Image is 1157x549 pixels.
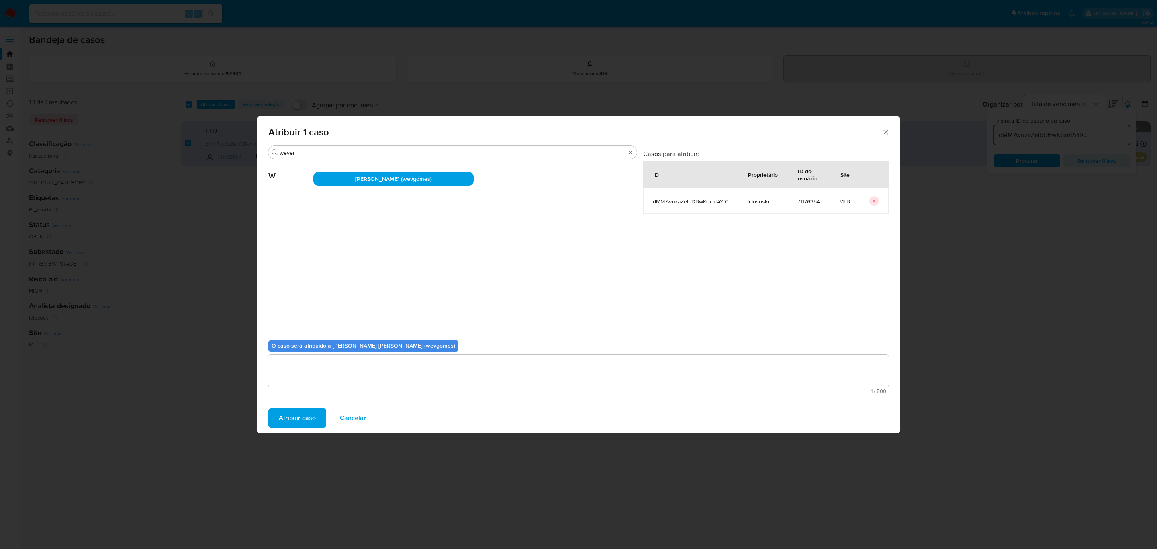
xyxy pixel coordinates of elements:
button: Cancelar [329,408,376,428]
span: Atribuir caso [279,409,316,427]
div: [PERSON_NAME] (wevgomes) [313,172,474,186]
span: dMM7wuzaZeIbDBwKoxnlAYfC [653,198,728,205]
input: Analista de pesquisa [280,149,626,156]
span: Atribuir 1 caso [268,127,882,137]
div: ID [644,165,668,184]
span: W [268,159,313,181]
button: icon-button [869,196,879,206]
div: assign-modal [257,116,900,433]
span: Cancelar [340,409,366,427]
div: Proprietário [738,165,787,184]
span: Máximo 500 caracteres [271,389,886,394]
textarea: . [268,355,889,387]
b: O caso será atribuído a [PERSON_NAME] [PERSON_NAME] (wevgomes) [272,342,455,350]
button: Atribuir caso [268,408,326,428]
div: Site [831,165,859,184]
button: Fechar a janela [882,128,889,135]
div: ID do usuário [788,161,829,188]
span: lclososki [748,198,778,205]
button: Buscar [272,149,278,156]
span: 71176354 [797,198,820,205]
span: [PERSON_NAME] (wevgomes) [355,175,432,183]
span: MLB [839,198,850,205]
h3: Casos para atribuir: [643,150,889,158]
button: Borrar [627,149,634,156]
